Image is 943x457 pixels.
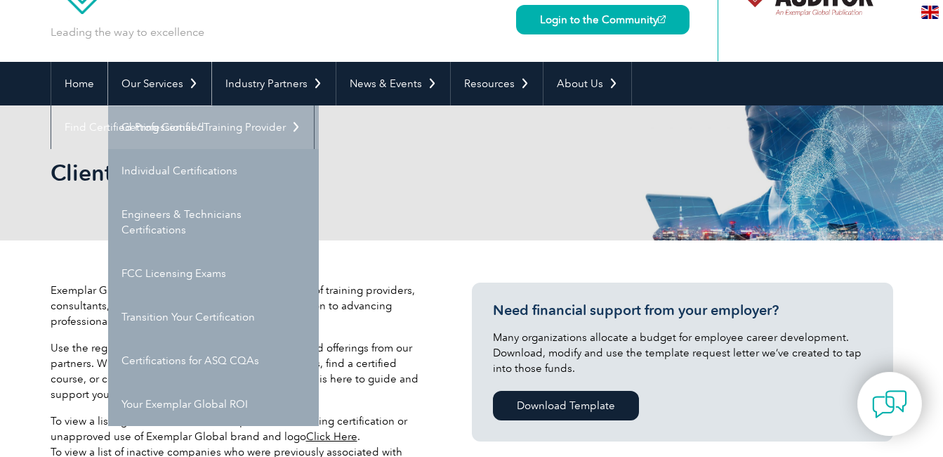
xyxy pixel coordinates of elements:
a: Our Services [108,62,211,105]
a: Individual Certifications [108,149,319,193]
a: Your Exemplar Global ROI [108,382,319,426]
a: FCC Licensing Exams [108,252,319,295]
a: Home [51,62,107,105]
p: Leading the way to excellence [51,25,204,40]
a: Certifications for ASQ CQAs [108,339,319,382]
a: Resources [451,62,543,105]
a: About Us [543,62,631,105]
p: Use the register below to discover detailed profiles and offerings from our partners. Whether you... [51,340,430,402]
a: Login to the Community [516,5,690,34]
img: open_square.png [658,15,666,23]
a: Click Here [306,430,357,443]
a: Find Certified Professional / Training Provider [51,105,314,149]
a: Transition Your Certification [108,295,319,339]
a: Industry Partners [212,62,336,105]
a: Engineers & Technicians Certifications [108,193,319,252]
a: Download Template [493,391,639,420]
img: en [921,6,939,19]
p: Many organizations allocate a budget for employee career development. Download, modify and use th... [493,330,872,376]
h3: Need financial support from your employer? [493,302,872,319]
a: News & Events [336,62,450,105]
p: Exemplar Global proudly works with a global network of training providers, consultants, and organ... [51,283,430,329]
h2: Client Register [51,162,640,184]
img: contact-chat.png [872,387,907,422]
